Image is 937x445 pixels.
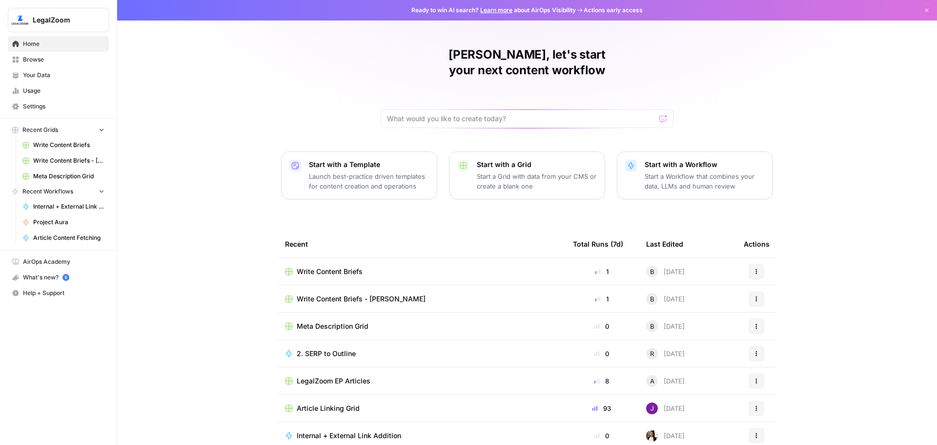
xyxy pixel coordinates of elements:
p: Start with a Workflow [645,160,765,170]
div: [DATE] [646,266,685,277]
div: 1 [573,294,631,304]
span: Ready to win AI search? about AirOps Visibility [411,6,576,15]
span: 2. SERP to Outline [297,349,356,359]
span: Recent Workflows [22,187,73,196]
div: [DATE] [646,320,685,332]
p: Launch best-practice driven templates for content creation and operations [309,171,429,191]
span: B [650,321,654,331]
div: [DATE] [646,403,685,414]
span: Write Content Briefs - [PERSON_NAME] [33,156,104,165]
a: Browse [8,52,109,67]
a: Article Linking Grid [285,403,557,413]
span: Write Content Briefs [33,141,104,149]
span: Settings [23,102,104,111]
a: 5 [62,274,69,281]
button: Recent Workflows [8,184,109,199]
a: Project Aura [18,214,109,230]
button: Start with a GridStart a Grid with data from your CMS or create a blank one [449,151,605,199]
button: Workspace: LegalZoom [8,8,109,32]
div: What's new? [8,270,108,285]
button: Start with a WorkflowStart a Workflow that combines your data, LLMs and human review [617,151,773,199]
a: Write Content Briefs [285,267,557,276]
div: 8 [573,376,631,386]
a: Write Content Briefs - [PERSON_NAME] [285,294,557,304]
p: Start with a Template [309,160,429,170]
button: Recent Grids [8,123,109,137]
div: 0 [573,321,631,331]
span: Internal + External Link Addition [297,431,401,441]
h1: [PERSON_NAME], let's start your next content workflow [381,47,673,78]
span: Internal + External Link Addition [33,202,104,211]
span: LegalZoom [33,15,92,25]
div: 0 [573,431,631,441]
div: 1 [573,267,631,276]
a: Usage [8,83,109,99]
span: Meta Description Grid [33,172,104,181]
div: 0 [573,349,631,359]
span: Help + Support [23,289,104,297]
span: Your Data [23,71,104,80]
text: 5 [64,275,67,280]
div: Last Edited [646,231,683,257]
a: Settings [8,99,109,114]
span: LegalZoom EP Articles [297,376,370,386]
a: LegalZoom EP Articles [285,376,557,386]
span: Write Content Briefs - [PERSON_NAME] [297,294,426,304]
a: Learn more [480,6,512,14]
a: Meta Description Grid [285,321,557,331]
a: Home [8,36,109,52]
span: B [650,267,654,276]
span: Article Linking Grid [297,403,360,413]
a: Write Content Briefs [18,137,109,153]
img: nj1ssy6o3lyd6ijko0eoja4aphzn [646,403,658,414]
div: [DATE] [646,375,685,387]
span: Project Aura [33,218,104,227]
span: R [650,349,654,359]
p: Start with a Grid [477,160,597,170]
a: Meta Description Grid [18,169,109,184]
span: A [650,376,654,386]
button: Help + Support [8,285,109,301]
a: AirOps Academy [8,254,109,270]
img: LegalZoom Logo [11,11,29,29]
a: Internal + External Link Addition [18,199,109,214]
a: Article Content Fetching [18,230,109,246]
span: Meta Description Grid [297,321,368,331]
span: B [650,294,654,304]
span: Write Content Briefs [297,267,363,276]
span: Recent Grids [22,126,58,134]
img: xqjo96fmx1yk2e67jao8cdkou4un [646,430,658,442]
div: [DATE] [646,348,685,360]
a: Your Data [8,67,109,83]
a: Internal + External Link Addition [285,431,557,441]
div: Total Runs (7d) [573,231,623,257]
div: Actions [744,231,770,257]
div: Recent [285,231,557,257]
span: Actions early access [584,6,643,15]
span: AirOps Academy [23,257,104,266]
button: Start with a TemplateLaunch best-practice driven templates for content creation and operations [281,151,437,199]
span: Article Content Fetching [33,233,104,242]
p: Start a Workflow that combines your data, LLMs and human review [645,171,765,191]
span: Browse [23,55,104,64]
span: Usage [23,86,104,95]
a: 2. SERP to Outline [285,349,557,359]
a: Write Content Briefs - [PERSON_NAME] [18,153,109,169]
div: [DATE] [646,430,685,442]
span: Home [23,40,104,48]
p: Start a Grid with data from your CMS or create a blank one [477,171,597,191]
div: [DATE] [646,293,685,305]
button: What's new? 5 [8,270,109,285]
input: What would you like to create today? [387,114,655,124]
div: 93 [573,403,631,413]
